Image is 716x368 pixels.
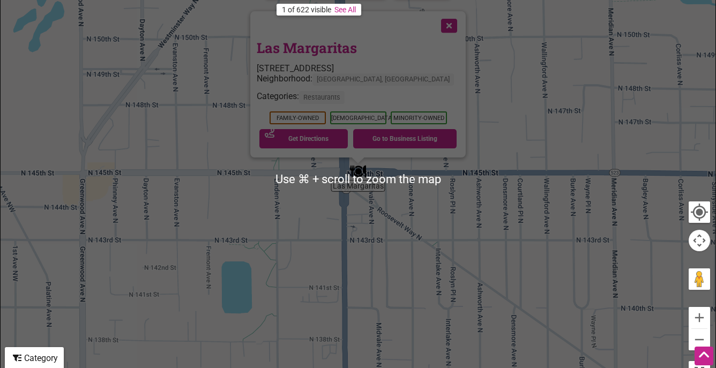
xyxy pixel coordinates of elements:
[391,111,447,124] span: Minority-Owned
[259,129,348,148] a: Get Directions
[435,11,461,38] button: Close
[353,129,457,148] a: Go to Business Listing
[330,111,386,124] span: [DEMOGRAPHIC_DATA]-Owned
[689,230,710,251] button: Map camera controls
[282,5,331,14] div: 1 of 622 visible
[689,201,710,223] button: Your Location
[689,268,710,290] button: Drag Pegman onto the map to open Street View
[257,63,459,73] div: [STREET_ADDRESS]
[689,307,710,328] button: Zoom in
[257,39,357,57] a: Las Margaritas
[257,73,459,91] div: Neighborhood:
[312,73,454,86] span: [GEOGRAPHIC_DATA], [GEOGRAPHIC_DATA]
[689,329,710,350] button: Zoom out
[270,111,326,124] span: Family-Owned
[334,5,356,14] a: See All
[350,163,366,179] div: Las Margaritas
[695,347,713,365] div: Scroll Back to Top
[299,92,345,104] span: Restaurants
[257,92,459,109] div: Categories:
